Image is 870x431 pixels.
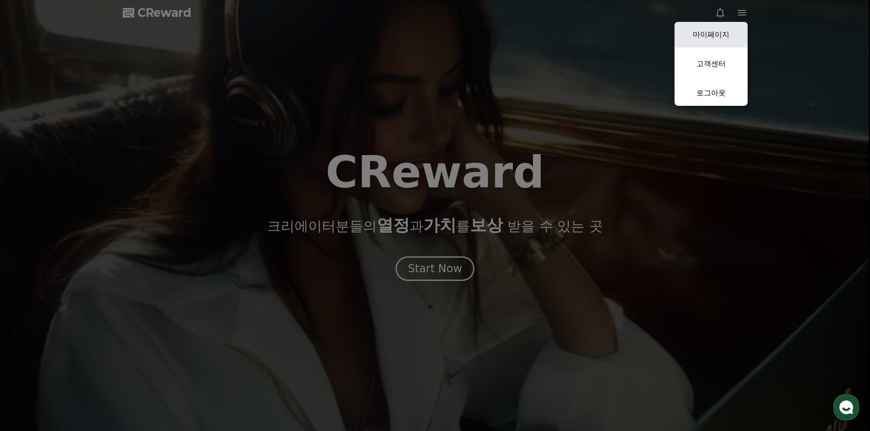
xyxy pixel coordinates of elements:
a: 설정 [118,289,175,312]
a: 대화 [60,289,118,312]
a: 홈 [3,289,60,312]
span: 설정 [141,303,152,310]
span: 홈 [29,303,34,310]
a: 로그아웃 [675,80,748,106]
a: 고객센터 [675,51,748,77]
button: 마이페이지 고객센터 로그아웃 [675,22,748,106]
span: 대화 [84,303,95,311]
a: 마이페이지 [675,22,748,47]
